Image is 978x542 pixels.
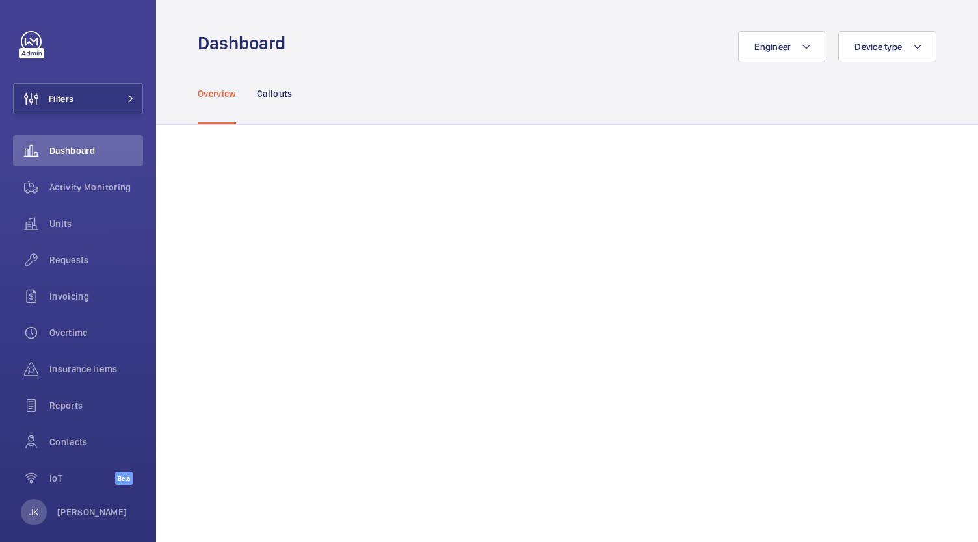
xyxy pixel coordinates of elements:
[49,181,143,194] span: Activity Monitoring
[49,472,115,485] span: IoT
[49,363,143,376] span: Insurance items
[49,217,143,230] span: Units
[854,42,902,52] span: Device type
[49,399,143,412] span: Reports
[754,42,791,52] span: Engineer
[49,435,143,448] span: Contacts
[115,472,133,485] span: Beta
[49,144,143,157] span: Dashboard
[49,326,143,339] span: Overtime
[57,506,127,519] p: [PERSON_NAME]
[13,83,143,114] button: Filters
[29,506,38,519] p: JK
[49,92,73,105] span: Filters
[49,290,143,303] span: Invoicing
[198,31,293,55] h1: Dashboard
[838,31,936,62] button: Device type
[49,253,143,266] span: Requests
[198,87,236,100] p: Overview
[738,31,825,62] button: Engineer
[257,87,293,100] p: Callouts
